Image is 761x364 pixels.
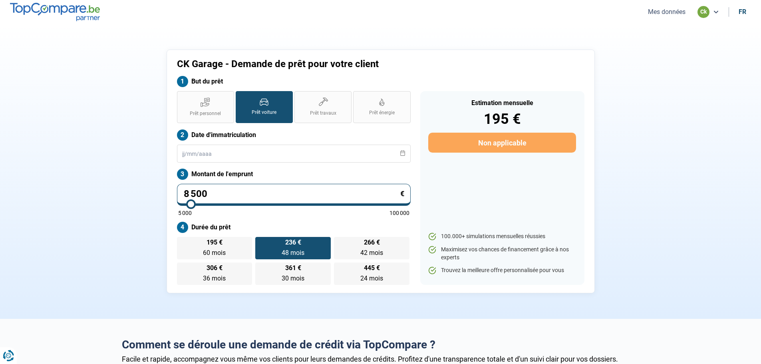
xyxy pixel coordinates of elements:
[122,338,640,352] h2: Comment se déroule une demande de crédit via TopCompare ?
[428,112,576,126] div: 195 €
[428,100,576,106] div: Estimation mensuelle
[207,239,223,246] span: 195 €
[428,133,576,153] button: Non applicable
[177,169,411,180] label: Montant de l'emprunt
[360,274,383,282] span: 24 mois
[178,210,192,216] span: 5 000
[177,222,411,233] label: Durée du prêt
[310,110,336,117] span: Prêt travaux
[10,3,100,21] img: TopCompare.be
[203,249,226,257] span: 60 mois
[177,129,411,141] label: Date d'immatriculation
[177,58,480,70] h1: CK Garage - Demande de prêt pour votre client
[282,249,304,257] span: 48 mois
[122,355,640,363] div: Facile et rapide, accompagnez vous même vos clients pour leurs demandes de crédits. Profitez d'un...
[282,274,304,282] span: 30 mois
[428,267,576,274] li: Trouvez la meilleure offre personnalisée pour vous
[739,8,746,16] div: fr
[190,110,221,117] span: Prêt personnel
[369,109,395,116] span: Prêt énergie
[428,233,576,241] li: 100.000+ simulations mensuelles réussies
[646,8,688,16] button: Mes données
[177,76,411,87] label: But du prêt
[285,239,301,246] span: 236 €
[697,6,709,18] div: ck
[400,190,404,197] span: €
[203,274,226,282] span: 36 mois
[389,210,409,216] span: 100 000
[364,239,380,246] span: 266 €
[207,265,223,271] span: 306 €
[252,109,276,116] span: Prêt voiture
[364,265,380,271] span: 445 €
[177,145,411,163] input: jj/mm/aaaa
[428,246,576,261] li: Maximisez vos chances de financement grâce à nos experts
[285,265,301,271] span: 361 €
[360,249,383,257] span: 42 mois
